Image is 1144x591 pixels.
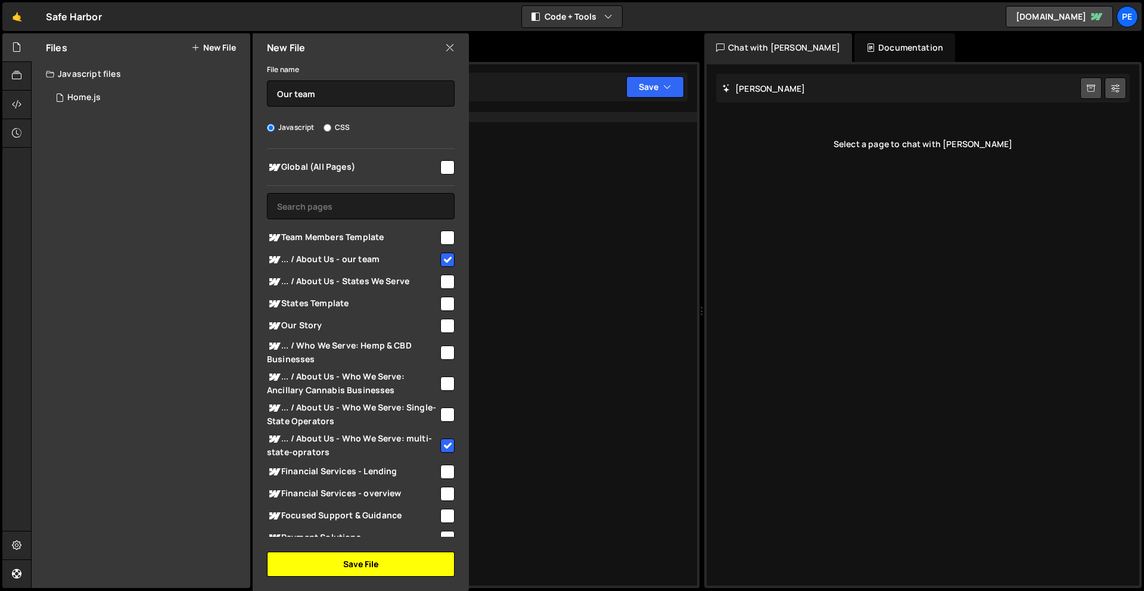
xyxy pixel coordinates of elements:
span: Financial Services - Lending [267,465,439,479]
button: Save [626,76,684,98]
span: States Template [267,297,439,311]
div: 16385/44326.js [46,86,250,110]
span: ... / About Us - Who We Serve: Single-State Operators [267,401,439,427]
input: Search pages [267,193,455,219]
a: 🤙 [2,2,32,31]
button: Save File [267,552,455,577]
span: Global (All Pages) [267,160,439,175]
div: Safe Harbor [46,10,102,24]
span: Payment Solutions [267,531,439,545]
button: New File [191,43,236,52]
span: ... / About Us - States We Serve [267,275,439,289]
span: Team Members Template [267,231,439,245]
div: Select a page to chat with [PERSON_NAME] [716,120,1130,168]
span: Focused Support & Guidance [267,509,439,523]
input: Javascript [267,124,275,132]
label: File name [267,64,299,76]
span: ... / About Us - our team [267,253,439,267]
span: ... / Who We Serve: Hemp & CBD Businesses [267,339,439,365]
span: ... / About Us - Who We Serve: multi-state-oprators [267,432,439,458]
a: [DOMAIN_NAME] [1006,6,1113,27]
div: Chat with [PERSON_NAME] [704,33,852,62]
a: Pe [1117,6,1138,27]
span: Financial Services - overview [267,487,439,501]
button: Code + Tools [522,6,622,27]
h2: New File [267,41,305,54]
h2: [PERSON_NAME] [722,83,805,94]
div: Home.js [67,92,101,103]
label: Javascript [267,122,315,133]
span: Our Story [267,319,439,333]
input: Name [267,80,455,107]
div: Documentation [854,33,955,62]
input: CSS [324,124,331,132]
span: ... / About Us - Who We Serve: Ancillary Cannabis Businesses [267,370,439,396]
h2: Files [46,41,67,54]
div: Javascript files [32,62,250,86]
label: CSS [324,122,350,133]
